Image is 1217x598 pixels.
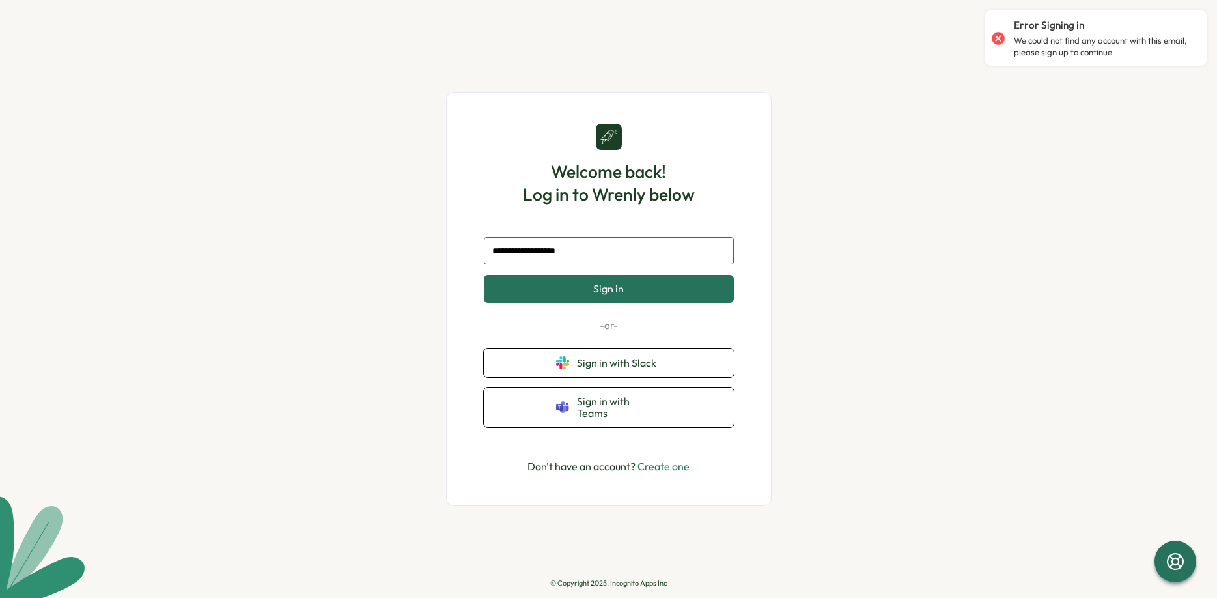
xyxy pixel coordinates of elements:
[484,275,734,302] button: Sign in
[593,283,624,294] span: Sign in
[484,319,734,333] p: -or-
[527,459,690,475] p: Don't have an account?
[484,349,734,377] button: Sign in with Slack
[577,395,662,420] span: Sign in with Teams
[550,579,667,588] p: © Copyright 2025, Incognito Apps Inc
[1014,18,1084,33] p: Error Signing in
[577,357,662,369] span: Sign in with Slack
[637,460,690,473] a: Create one
[1014,35,1194,58] p: We could not find any account with this email, please sign up to continue
[523,160,695,206] h1: Welcome back! Log in to Wrenly below
[484,388,734,427] button: Sign in with Teams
